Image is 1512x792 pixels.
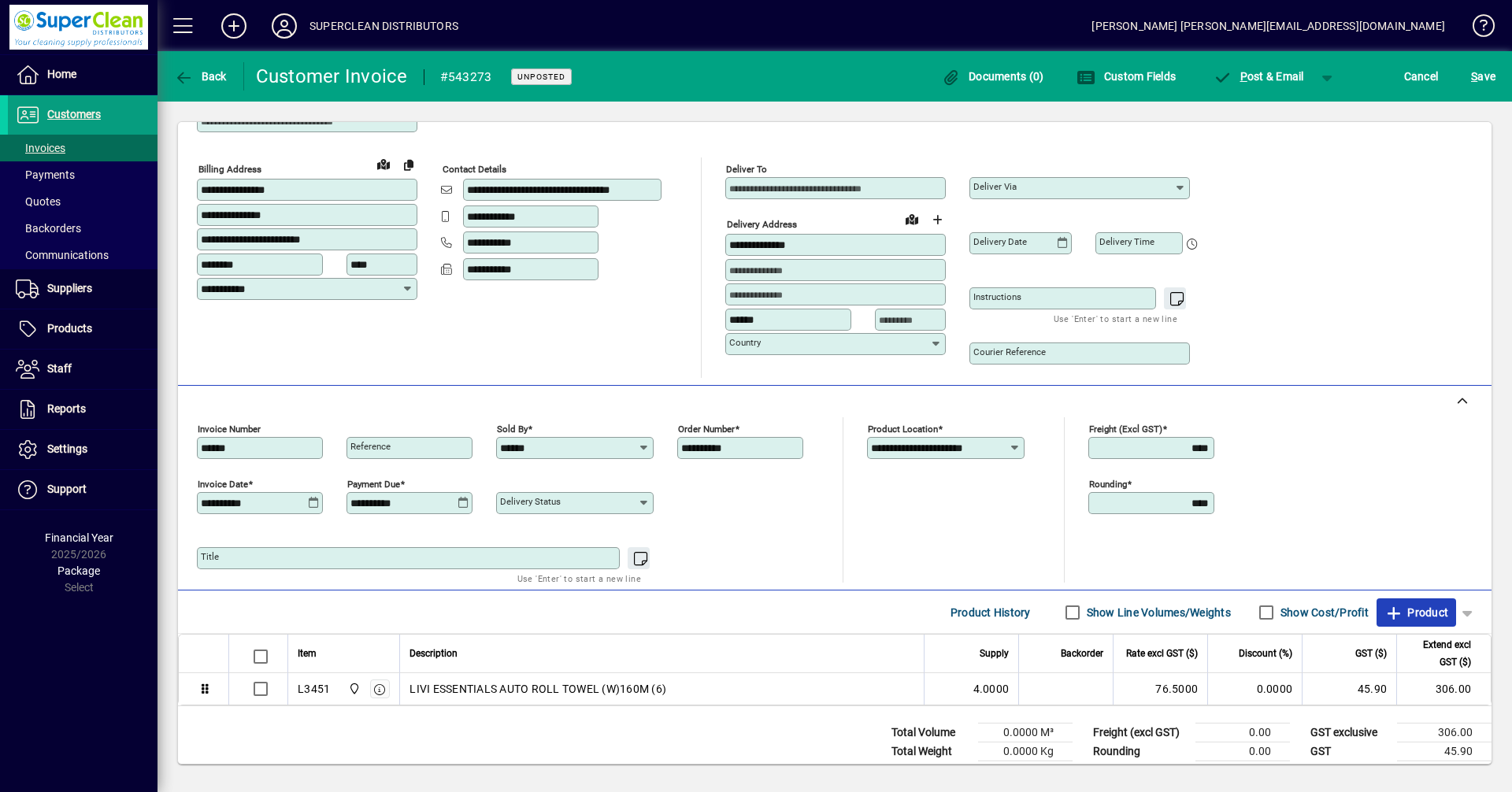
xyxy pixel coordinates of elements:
[198,479,248,490] mat-label: Invoice date
[198,424,261,435] mat-label: Invoice number
[497,424,528,435] mat-label: Sold by
[726,164,767,175] mat-label: Deliver To
[951,600,1031,625] span: Product History
[1126,645,1198,662] span: Rate excl GST ($)
[1085,724,1195,742] td: Freight (excl GST)
[500,496,561,507] mat-label: Delivery status
[1089,424,1162,435] mat-label: Freight (excl GST)
[157,62,244,91] app-page-header-button: Back
[1400,62,1443,91] button: Cancel
[1205,62,1312,91] button: Post & Email
[8,350,157,389] a: Staff
[973,291,1021,302] mat-label: Instructions
[259,12,309,40] button: Profile
[938,62,1048,91] button: Documents (0)
[16,142,65,154] span: Invoices
[1467,62,1499,91] button: Save
[1397,742,1492,761] td: 45.90
[978,724,1073,742] td: 0.0000 M³
[899,206,925,231] a: View on map
[170,62,231,91] button: Back
[942,70,1044,83] span: Documents (0)
[396,152,421,177] button: Copy to Delivery address
[1303,761,1397,781] td: GST inclusive
[1085,742,1195,761] td: Rounding
[8,430,157,469] a: Settings
[8,161,157,188] a: Payments
[298,681,330,697] div: L3451
[1239,645,1292,662] span: Discount (%)
[8,470,157,509] a: Support
[1213,70,1304,83] span: ost & Email
[1397,761,1492,781] td: 351.90
[16,168,75,181] span: Payments
[1277,605,1369,620] label: Show Cost/Profit
[884,724,978,742] td: Total Volume
[409,645,458,662] span: Description
[1091,13,1445,39] div: [PERSON_NAME] [PERSON_NAME][EMAIL_ADDRESS][DOMAIN_NAME]
[440,65,492,90] div: #543273
[8,215,157,242] a: Backorders
[8,55,157,94] a: Home
[8,242,157,268] a: Communications
[978,742,1073,761] td: 0.0000 Kg
[47,282,92,294] span: Suppliers
[8,309,157,349] a: Products
[1471,64,1495,89] span: ave
[944,598,1037,627] button: Product History
[298,645,317,662] span: Item
[1089,479,1127,490] mat-label: Rounding
[16,222,81,235] span: Backorders
[1195,724,1290,742] td: 0.00
[409,681,666,697] span: LIVI ESSENTIALS AUTO ROLL TOWEL (W)160M (6)
[47,362,72,375] span: Staff
[1084,605,1231,620] label: Show Line Volumes/Weights
[868,424,938,435] mat-label: Product location
[174,70,227,83] span: Back
[973,346,1046,357] mat-label: Courier Reference
[1207,673,1302,705] td: 0.0000
[350,441,391,452] mat-label: Reference
[1303,742,1397,761] td: GST
[8,135,157,161] a: Invoices
[209,12,259,40] button: Add
[1461,3,1492,54] a: Knowledge Base
[16,195,61,208] span: Quotes
[256,64,408,89] div: Customer Invoice
[47,483,87,495] span: Support
[1077,70,1176,83] span: Custom Fields
[1073,62,1180,91] button: Custom Fields
[1397,724,1492,742] td: 306.00
[47,322,92,335] span: Products
[47,108,101,120] span: Customers
[45,531,113,544] span: Financial Year
[1471,70,1477,83] span: S
[925,207,950,232] button: Choose address
[1099,236,1154,247] mat-label: Delivery time
[1303,724,1397,742] td: GST exclusive
[1061,645,1103,662] span: Backorder
[8,188,157,215] a: Quotes
[517,72,565,82] span: Unposted
[1406,636,1471,671] span: Extend excl GST ($)
[980,645,1009,662] span: Supply
[8,269,157,309] a: Suppliers
[729,337,761,348] mat-label: Country
[16,249,109,261] span: Communications
[973,681,1010,697] span: 4.0000
[1123,681,1198,697] div: 76.5000
[1396,673,1491,705] td: 306.00
[1054,309,1177,328] mat-hint: Use 'Enter' to start a new line
[1384,600,1448,625] span: Product
[1195,742,1290,761] td: 0.00
[1377,598,1456,627] button: Product
[517,569,641,587] mat-hint: Use 'Enter' to start a new line
[347,479,400,490] mat-label: Payment due
[201,551,219,562] mat-label: Title
[371,151,396,176] a: View on map
[344,680,362,698] span: Superclean Distributors
[1302,673,1396,705] td: 45.90
[1404,64,1439,89] span: Cancel
[678,424,735,435] mat-label: Order number
[8,390,157,429] a: Reports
